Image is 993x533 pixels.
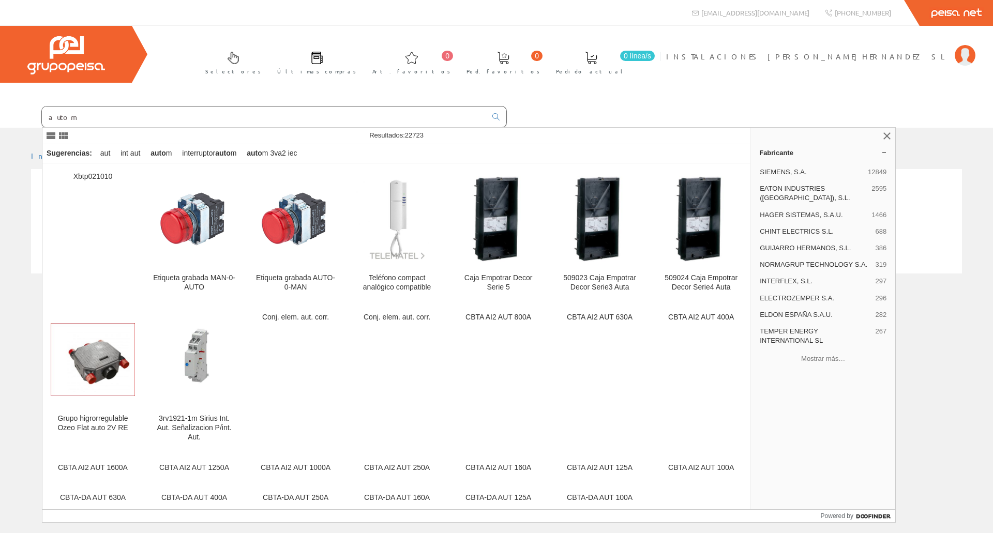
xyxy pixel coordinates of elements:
a: CBTA AI2 AUT 1250A [144,455,245,484]
div: CBTA AI2 AUT 250A [355,463,439,473]
div: Conj. elem. aut. corr. [355,313,439,322]
div: CBTA AI2 AUT 1600A [51,463,135,473]
span: 296 [875,294,886,303]
span: NORMAGRUP TECHNOLOGY S.A. [760,260,871,269]
span: 267 [875,327,886,345]
span: INTERFLEX, S.L. [760,277,871,286]
button: Mostrar más… [755,350,891,367]
div: aut [96,144,114,163]
a: Caja Empotrar Decor Serie 5 Caja Empotrar Decor Serie 5 [448,164,549,304]
a: Powered by [821,510,896,522]
div: Teléfono compact analógico compatible [355,273,439,292]
div: CBTA AI2 AUT 630A [558,313,642,322]
span: CHINT ELECTRICS S.L. [760,227,871,236]
div: CBTA AI2 AUT 1000A [253,463,338,473]
span: Ped. favoritos [467,66,540,77]
a: CBTA AI2 AUT 630A [549,304,650,454]
span: HAGER SISTEMAS, S.A.U. [760,210,867,220]
a: CBTA AI2 AUT 400A [651,304,751,454]
a: CBTA AI2 AUT 1600A [42,455,143,484]
span: 319 [875,260,886,269]
a: Fabricante [751,144,895,161]
a: 509024 Caja Empotrar Decor Serie4 Auta 509024 Caja Empotrar Decor Serie4 Auta [651,164,751,304]
div: CBTA AI2 AUT 800A [456,313,540,322]
span: 22723 [405,131,424,139]
span: 0 [442,51,453,61]
a: CBTA AI2 AUT 125A [549,455,650,484]
div: Etiqueta grabada AUTO-0-MAN [253,273,338,292]
a: Inicio [31,151,75,160]
span: 282 [875,310,886,319]
div: Grupo higrorregulable Ozeo Flat auto 2V RE [51,414,135,433]
span: INSTALACIONES [PERSON_NAME]HERNANDEZ SL [666,51,950,62]
img: 3rv1921-1m Sirius Int. Aut. Señalizacion P/int. Aut. [152,317,236,402]
span: 688 [875,227,886,236]
img: Etiqueta grabada AUTO-0-MAN [253,186,338,251]
div: 3rv1921-1m Sirius Int. Aut. Señalizacion P/int. Aut. [152,414,236,442]
div: Pincha sobre el logo del proveedor para ver sus selectores. [41,179,952,200]
div: m 3va2 iec [243,144,301,163]
span: SIEMENS, S.A. [760,167,864,177]
span: Últimas compras [277,66,356,77]
a: Conj. elem. aut. corr. [347,304,447,454]
a: CBTA AI2 AUT 100A [651,455,751,484]
a: Últimas compras [267,43,362,81]
a: 3rv1921-1m Sirius Int. Aut. Señalizacion P/int. Aut. 3rv1921-1m Sirius Int. Aut. Señalizacion P/i... [144,304,245,454]
span: 0 línea/s [620,51,655,61]
strong: auto [215,149,231,157]
a: CBTA AI2 AUT 1000A [245,455,346,484]
a: CBTA AI2 AUT 250A [347,455,447,484]
a: Conj. elem. aut. corr. [245,304,346,454]
img: Grupo higrorregulable Ozeo Flat auto 2V RE [51,323,135,396]
span: Selectores [205,66,261,77]
div: CBTA AI2 AUT 125A [558,463,642,473]
span: EATON INDUSTRIES ([GEOGRAPHIC_DATA]), S.L. [760,184,867,203]
a: Selectores [195,43,266,81]
input: Buscar ... [42,106,486,127]
div: CBTA-DA AUT 125A [456,493,540,502]
span: Powered by [821,511,853,521]
div: CBTA-DA AUT 100A [558,493,642,502]
div: Caja Empotrar Decor Serie 5 [456,273,540,292]
div: Conj. elem. aut. corr. [253,313,338,322]
div: interruptor m [178,144,240,163]
a: INSTALACIONES [PERSON_NAME]HERNANDEZ SL [666,43,975,53]
img: Etiqueta grabada MAN-0-AUTO [152,186,236,251]
span: 12849 [868,167,886,177]
img: Caja Empotrar Decor Serie 5 [468,172,529,265]
a: Xbtp021010 [42,164,143,304]
strong: auto [247,149,262,157]
img: Grupo Peisa [27,36,105,74]
a: CBTA AI2 AUT 160A [448,455,549,484]
div: CBTA AI2 AUT 160A [456,463,540,473]
span: Art. favoritos [372,66,450,77]
a: Etiqueta grabada MAN-0-AUTO Etiqueta grabada MAN-0-AUTO [144,164,245,304]
span: 297 [875,277,886,286]
span: Pedido actual [556,66,626,77]
div: m [146,144,176,163]
a: Etiqueta grabada AUTO-0-MAN Etiqueta grabada AUTO-0-MAN [245,164,346,304]
span: 0 [531,51,543,61]
strong: auto [151,149,166,157]
div: CBTA AI2 AUT 400A [659,313,743,322]
img: Teléfono compact analógico compatible [355,176,439,261]
div: Xbtp021010 [51,172,135,181]
a: Grupo higrorregulable Ozeo Flat auto 2V RE Grupo higrorregulable Ozeo Flat auto 2V RE [42,304,143,454]
img: 509023 Caja Empotrar Decor Serie3 Auta [569,172,630,265]
div: Etiqueta grabada MAN-0-AUTO [152,273,236,292]
div: CBTA-DA AUT 160A [355,493,439,502]
div: 509024 Caja Empotrar Decor Serie4 Auta [659,273,743,292]
span: 2595 [871,184,886,203]
img: 509024 Caja Empotrar Decor Serie4 Auta [671,172,732,265]
div: int aut [116,144,144,163]
span: 1466 [871,210,886,220]
span: [EMAIL_ADDRESS][DOMAIN_NAME] [701,8,809,17]
a: Schneider Electric [41,210,496,266]
div: CBTA-DA AUT 250A [253,493,338,502]
span: Resultados: [369,131,424,139]
a: 509023 Caja Empotrar Decor Serie3 Auta 509023 Caja Empotrar Decor Serie3 Auta [549,164,650,304]
span: [PHONE_NUMBER] [835,8,891,17]
div: CBTA AI2 AUT 100A [659,463,743,473]
div: CBTA-DA AUT 630A [51,493,135,502]
div: 509023 Caja Empotrar Decor Serie3 Auta [558,273,642,292]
